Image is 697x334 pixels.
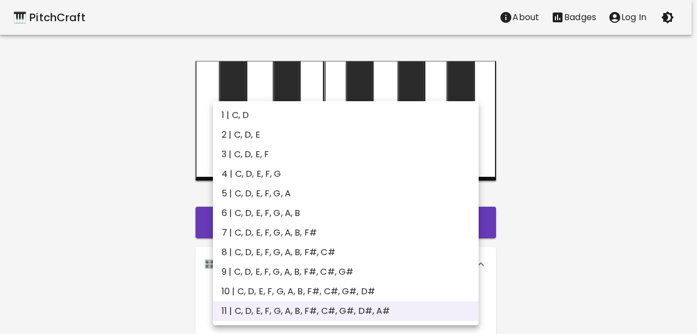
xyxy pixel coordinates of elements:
[213,145,479,164] li: 3 | C, D, E, F
[213,184,479,203] li: 5 | C, D, E, F, G, A
[213,203,479,223] li: 6 | C, D, E, F, G, A, B
[213,243,479,262] li: 8 | C, D, E, F, G, A, B, F#, C#
[213,125,479,145] li: 2 | C, D, E
[213,282,479,301] li: 10 | C, D, E, F, G, A, B, F#, C#, G#, D#
[213,262,479,282] li: 9 | C, D, E, F, G, A, B, F#, C#, G#
[213,106,479,125] li: 1 | C, D
[213,164,479,184] li: 4 | C, D, E, F, G
[213,223,479,243] li: 7 | C, D, E, F, G, A, B, F#
[213,301,479,321] li: 11 | C, D, E, F, G, A, B, F#, C#, G#, D#, A#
